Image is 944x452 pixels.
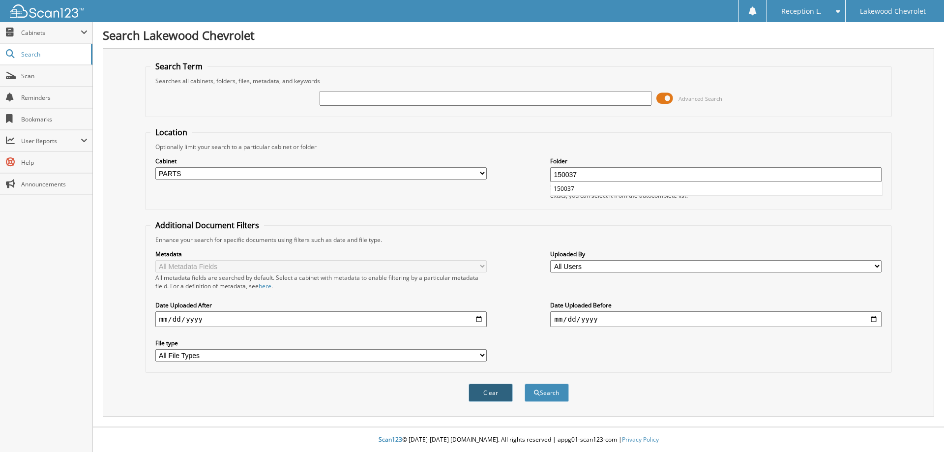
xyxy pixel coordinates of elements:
[550,311,882,327] input: end
[93,428,944,452] div: © [DATE]-[DATE] [DOMAIN_NAME]. All rights reserved | appg01-scan123-com |
[678,95,722,102] span: Advanced Search
[781,8,822,14] span: Reception L.
[150,127,192,138] legend: Location
[10,4,84,18] img: scan123-logo-white.svg
[155,273,487,290] div: All metadata fields are searched by default. Select a cabinet with metadata to enable filtering b...
[550,157,882,165] label: Folder
[21,180,88,188] span: Announcements
[21,29,81,37] span: Cabinets
[550,250,882,258] label: Uploaded By
[150,143,887,151] div: Optionally limit your search to a particular cabinet or folder
[622,435,659,444] a: Privacy Policy
[21,158,88,167] span: Help
[21,50,86,59] span: Search
[21,137,81,145] span: User Reports
[21,115,88,123] span: Bookmarks
[155,250,487,258] label: Metadata
[150,236,887,244] div: Enhance your search for specific documents using filters such as date and file type.
[155,311,487,327] input: start
[259,282,271,290] a: here
[469,384,513,402] button: Clear
[551,182,882,195] li: 150037
[525,384,569,402] button: Search
[155,157,487,165] label: Cabinet
[895,405,944,452] iframe: Chat Widget
[860,8,926,14] span: Lakewood Chevrolet
[155,301,487,309] label: Date Uploaded After
[103,27,934,43] h1: Search Lakewood Chevrolet
[150,77,887,85] div: Searches all cabinets, folders, files, metadata, and keywords
[150,61,207,72] legend: Search Term
[550,301,882,309] label: Date Uploaded Before
[150,220,264,231] legend: Additional Document Filters
[21,72,88,80] span: Scan
[21,93,88,102] span: Reminders
[155,339,487,347] label: File type
[379,435,402,444] span: Scan123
